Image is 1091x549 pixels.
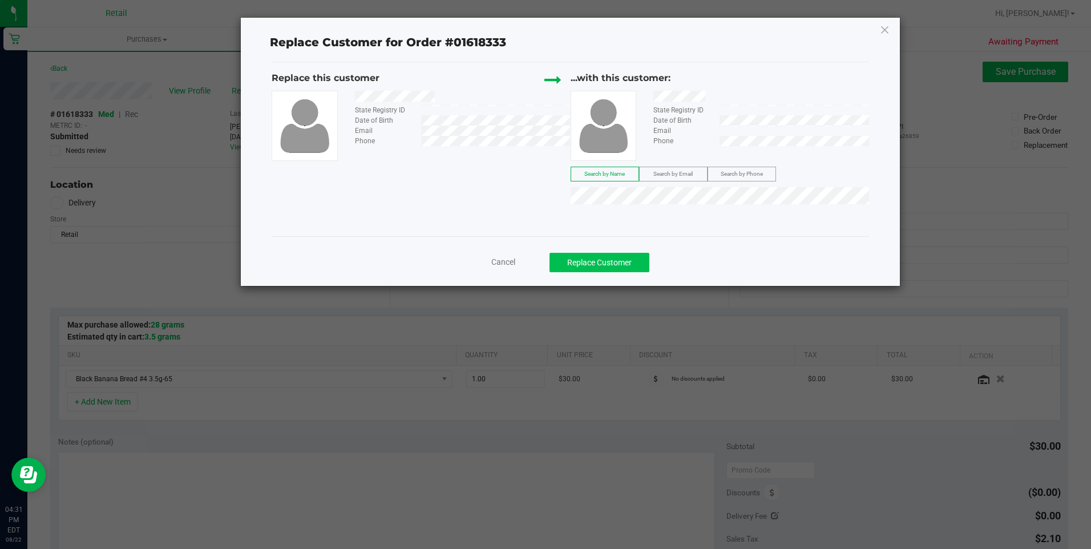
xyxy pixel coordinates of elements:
[491,257,515,267] span: Cancel
[571,72,670,83] span: ...with this customer:
[721,171,763,177] span: Search by Phone
[549,253,649,272] button: Replace Customer
[346,126,421,136] div: Email
[346,115,421,126] div: Date of Birth
[645,126,720,136] div: Email
[274,96,335,155] img: user-icon.png
[645,115,720,126] div: Date of Birth
[645,105,720,115] div: State Registry ID
[573,96,634,155] img: user-icon.png
[645,136,720,146] div: Phone
[584,171,625,177] span: Search by Name
[653,171,693,177] span: Search by Email
[272,72,379,83] span: Replace this customer
[11,458,46,492] iframe: Resource center
[346,136,421,146] div: Phone
[263,33,513,53] span: Replace Customer for Order #01618333
[346,105,421,115] div: State Registry ID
